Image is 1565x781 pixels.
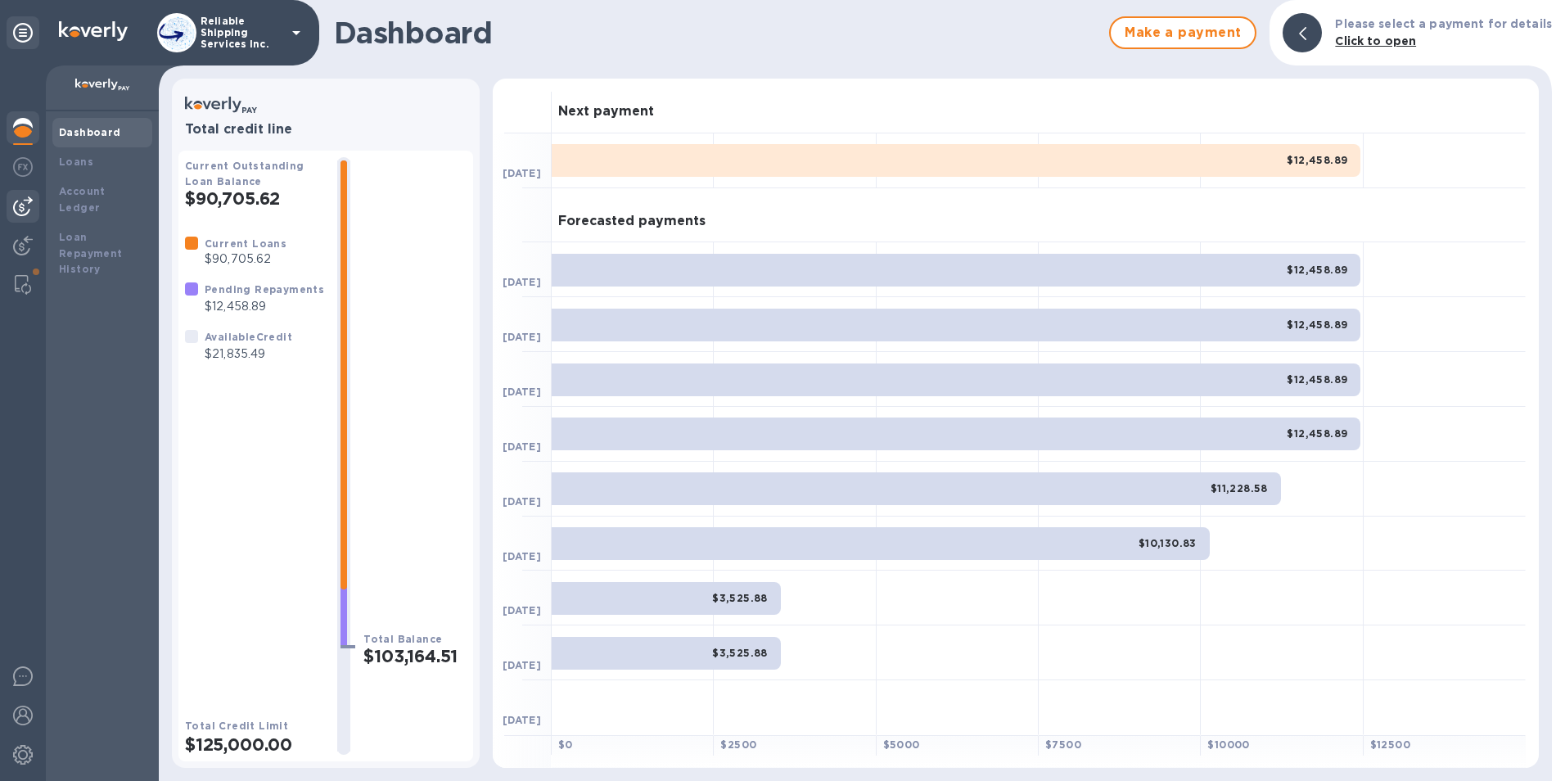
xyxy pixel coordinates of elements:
[503,659,541,671] b: [DATE]
[1109,16,1256,49] button: Make a payment
[185,188,324,209] h2: $90,705.62
[712,647,768,659] b: $3,525.88
[503,495,541,508] b: [DATE]
[1287,427,1347,440] b: $12,458.89
[185,122,467,138] h3: Total credit line
[1335,17,1552,30] b: Please select a payment for details
[1287,373,1347,386] b: $12,458.89
[1335,34,1416,47] b: Click to open
[205,331,292,343] b: Available Credit
[1211,482,1268,494] b: $11,228.58
[205,298,324,315] p: $12,458.89
[13,157,33,177] img: Foreign exchange
[185,734,324,755] h2: $125,000.00
[205,237,286,250] b: Current Loans
[185,160,304,187] b: Current Outstanding Loan Balance
[1207,738,1249,751] b: $ 10000
[503,604,541,616] b: [DATE]
[712,592,768,604] b: $3,525.88
[363,633,442,645] b: Total Balance
[1045,738,1081,751] b: $ 7500
[205,345,292,363] p: $21,835.49
[503,550,541,562] b: [DATE]
[503,386,541,398] b: [DATE]
[1124,23,1242,43] span: Make a payment
[59,126,121,138] b: Dashboard
[503,167,541,179] b: [DATE]
[59,231,123,276] b: Loan Repayment History
[205,283,324,296] b: Pending Repayments
[334,16,1101,50] h1: Dashboard
[205,251,286,268] p: $90,705.62
[558,214,706,229] h3: Forecasted payments
[185,720,288,732] b: Total Credit Limit
[1287,318,1347,331] b: $12,458.89
[503,714,541,726] b: [DATE]
[720,738,756,751] b: $ 2500
[201,16,282,50] p: Reliable Shipping Services Inc.
[1287,264,1347,276] b: $12,458.89
[558,738,573,751] b: $ 0
[59,185,106,214] b: Account Ledger
[883,738,920,751] b: $ 5000
[503,440,541,453] b: [DATE]
[503,331,541,343] b: [DATE]
[7,16,39,49] div: Unpin categories
[59,156,93,168] b: Loans
[1287,154,1347,166] b: $12,458.89
[503,276,541,288] b: [DATE]
[558,104,654,120] h3: Next payment
[59,21,128,41] img: Logo
[1139,537,1197,549] b: $10,130.83
[363,646,467,666] h2: $103,164.51
[1370,738,1410,751] b: $ 12500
